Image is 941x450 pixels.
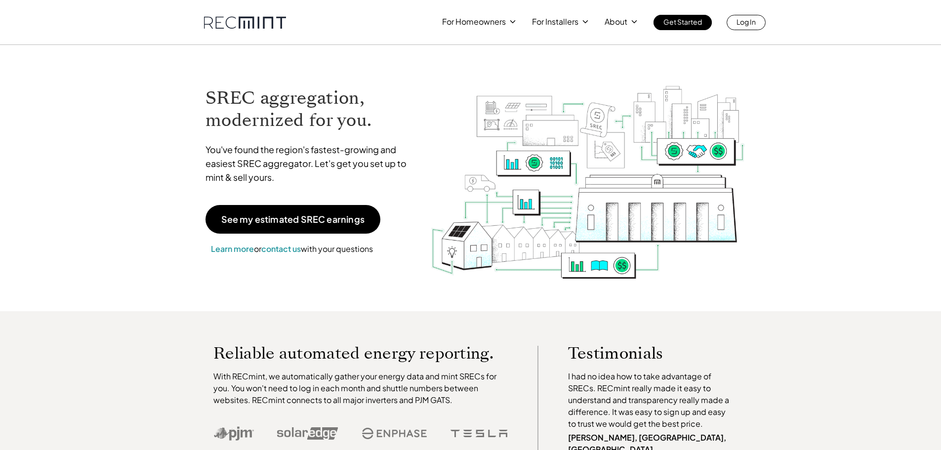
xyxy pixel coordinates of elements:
p: or with your questions [205,243,378,255]
a: Learn more [211,244,254,254]
p: Reliable automated energy reporting. [213,346,508,361]
p: Get Started [663,15,702,29]
img: RECmint value cycle [430,60,745,282]
a: contact us [261,244,301,254]
a: See my estimated SREC earnings [205,205,380,234]
a: Get Started [654,15,712,30]
a: Log In [727,15,766,30]
p: You've found the region's fastest-growing and easiest SREC aggregator. Let's get you set up to mi... [205,143,416,184]
p: With RECmint, we automatically gather your energy data and mint SRECs for you. You won't need to ... [213,370,508,406]
p: See my estimated SREC earnings [221,215,365,224]
p: I had no idea how to take advantage of SRECs. RECmint really made it easy to understand and trans... [568,370,734,430]
p: Testimonials [568,346,715,361]
p: For Installers [532,15,578,29]
p: Log In [736,15,756,29]
h1: SREC aggregation, modernized for you. [205,87,416,131]
p: For Homeowners [442,15,506,29]
p: About [605,15,627,29]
